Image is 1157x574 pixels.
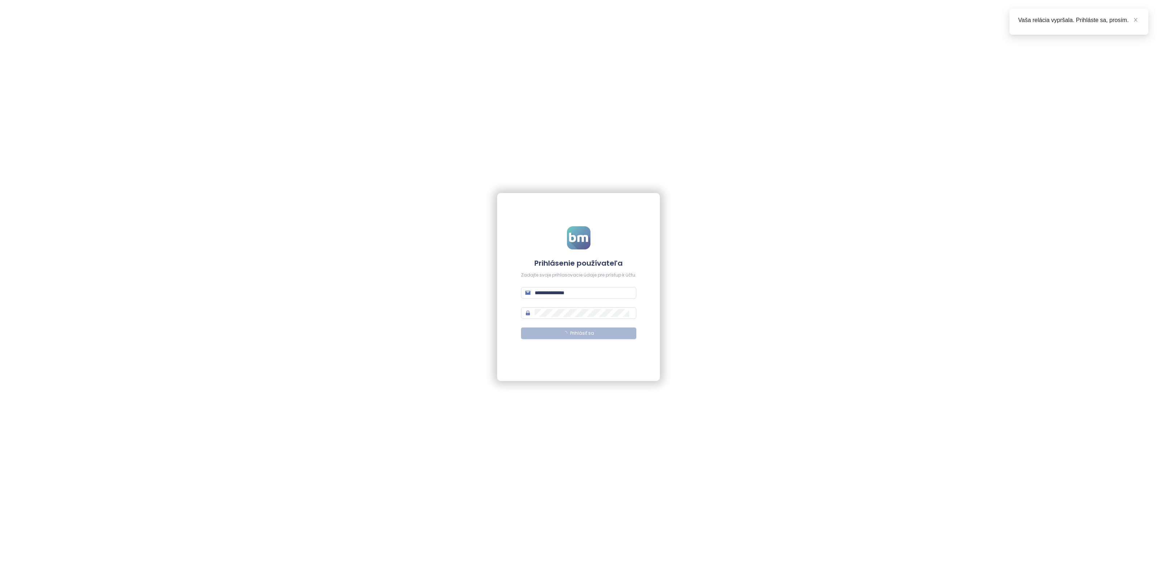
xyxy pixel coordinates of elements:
div: Vaša relácia vypršala. Prihláste sa, prosím. [1018,16,1140,25]
span: loading [563,331,567,335]
div: Zadajte svoje prihlasovacie údaje pre prístup k účtu. [521,272,636,279]
img: logo [567,226,590,249]
span: lock [525,310,530,316]
span: close [1133,17,1138,22]
span: Prihlásiť sa [570,330,594,337]
h4: Prihlásenie používateľa [521,258,636,268]
span: mail [525,290,530,295]
button: Prihlásiť sa [521,327,636,339]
